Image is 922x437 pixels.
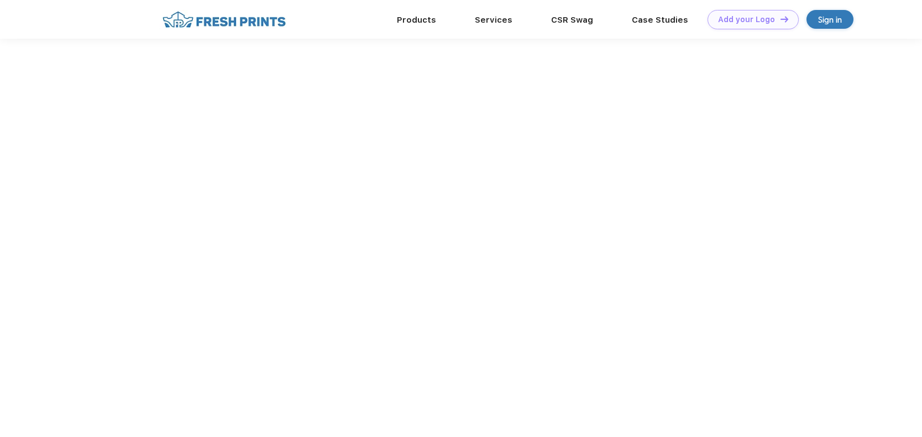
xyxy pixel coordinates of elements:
[475,15,512,25] a: Services
[818,13,842,26] div: Sign in
[780,16,788,22] img: DT
[551,15,593,25] a: CSR Swag
[159,10,289,29] img: fo%20logo%202.webp
[397,15,436,25] a: Products
[718,15,775,24] div: Add your Logo
[806,10,853,29] a: Sign in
